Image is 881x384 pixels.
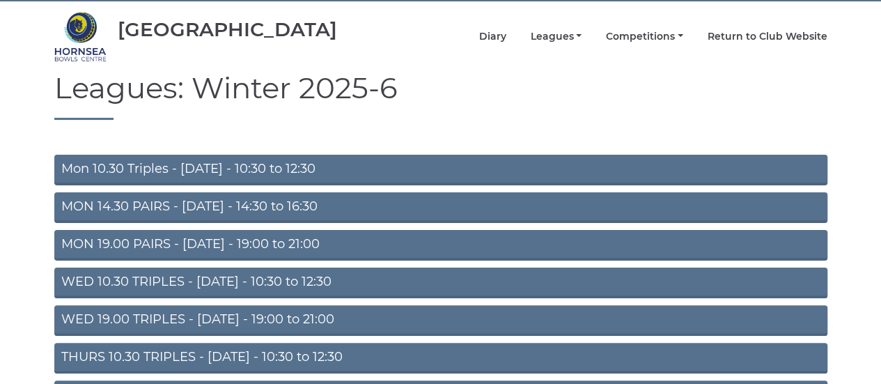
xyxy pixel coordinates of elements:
a: MON 14.30 PAIRS - [DATE] - 14:30 to 16:30 [54,192,827,223]
a: Return to Club Website [708,30,827,43]
a: Mon 10.30 Triples - [DATE] - 10:30 to 12:30 [54,155,827,185]
a: Diary [478,30,506,43]
a: WED 19.00 TRIPLES - [DATE] - 19:00 to 21:00 [54,305,827,336]
a: MON 19.00 PAIRS - [DATE] - 19:00 to 21:00 [54,230,827,261]
a: Leagues [530,30,582,43]
a: WED 10.30 TRIPLES - [DATE] - 10:30 to 12:30 [54,268,827,298]
a: Competitions [606,30,683,43]
h1: Leagues: Winter 2025-6 [54,72,827,120]
img: Hornsea Bowls Centre [54,10,107,63]
div: [GEOGRAPHIC_DATA] [118,19,337,40]
a: THURS 10.30 TRIPLES - [DATE] - 10:30 to 12:30 [54,343,827,374]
